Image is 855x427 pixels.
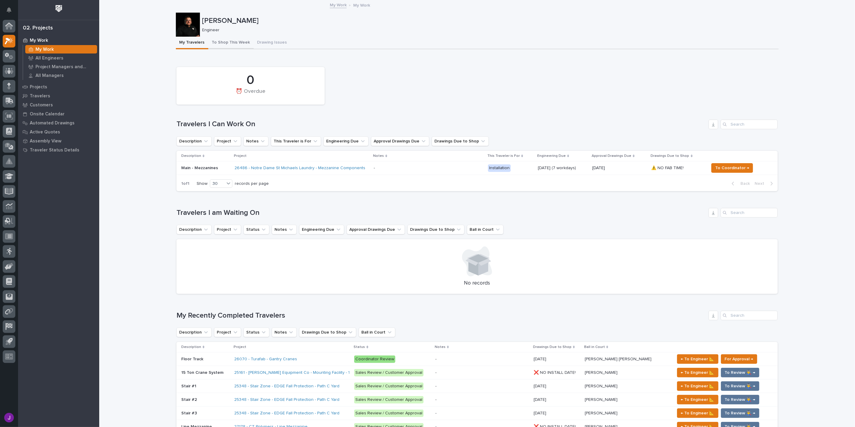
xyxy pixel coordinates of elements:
[721,311,778,320] input: Search
[533,344,572,350] p: Drawings Due to Shop
[234,397,339,402] a: 25348 - Stair Zone - EDGE Fall Protection - Path C Yard
[176,328,212,337] button: Description
[725,369,755,376] span: To Review 👨‍🏭 →
[373,153,384,159] p: Notes
[208,37,254,49] button: To Shop This Week
[187,73,314,88] div: 0
[737,181,750,186] span: Back
[214,136,241,146] button: Project
[299,225,344,234] button: Engineering Due
[585,410,619,416] p: [PERSON_NAME]
[176,407,778,420] tr: Stair #3Stair #3 25348 - Stair Zone - EDGE Fall Protection - Path C Yard Sales Review / Customer ...
[176,209,706,217] h1: Travelers I am Waiting On
[584,344,605,350] p: Ball in Court
[435,384,437,389] div: -
[244,225,269,234] button: Status
[23,45,99,53] a: My Work
[725,383,755,390] span: To Review 👨‍🏭 →
[435,370,437,375] div: -
[176,393,778,407] tr: Stair #2Stair #2 25348 - Stair Zone - EDGE Fall Protection - Path C Yard Sales Review / Customer ...
[234,370,374,375] a: 25161 - [PERSON_NAME] Equipment Co - Mounting Facility - 15 Ton Crane
[721,120,778,129] input: Search
[181,396,198,402] p: Stair #2
[23,54,99,62] a: All Engineers
[354,369,424,377] div: Sales Review / Customer Approval
[176,366,778,380] tr: 15 Ton Crane System15 Ton Crane System 25161 - [PERSON_NAME] Equipment Co - Mounting Facility - 1...
[435,397,437,402] div: -
[234,166,365,171] a: 26486 - Notre Dame St Michaels Laundry - Mezzanine Components
[235,181,269,186] p: records per page
[210,181,225,187] div: 30
[214,328,241,337] button: Project
[651,153,689,159] p: Drawings Due to Shop
[35,64,95,70] p: Project Managers and Engineers
[407,225,464,234] button: Drawings Due to Shop
[725,355,753,363] span: For Approval →
[176,225,212,234] button: Description
[681,383,715,390] span: ← To Engineer 📐
[721,408,759,418] button: To Review 👨‍🏭 →
[347,225,405,234] button: Approval Drawings Due
[725,396,755,403] span: To Review 👨‍🏭 →
[187,88,314,101] div: ⏰ Overdue
[30,111,65,117] p: Onsite Calendar
[35,56,63,61] p: All Engineers
[467,225,504,234] button: Ball in Court
[3,4,15,16] button: Notifications
[18,109,99,118] a: Onsite Calendar
[181,153,201,159] p: Description
[721,208,778,218] input: Search
[353,2,370,8] p: My Work
[721,381,759,391] button: To Review 👨‍🏭 →
[359,328,395,337] button: Ball in Court
[354,344,365,350] p: Status
[18,145,99,154] a: Traveler Status Details
[18,127,99,136] a: Active Quotes
[18,36,99,45] a: My Work
[30,102,53,108] p: Customers
[752,181,778,186] button: Next
[181,344,201,350] p: Description
[18,136,99,145] a: Assembly View
[176,176,194,191] p: 1 of 1
[234,153,247,159] p: Project
[234,357,297,362] a: 26070 - Turafab - Gantry Cranes
[538,166,587,171] p: [DATE] (7 workdays)
[35,47,54,52] p: My Work
[725,410,755,417] span: To Review 👨‍🏭 →
[330,1,347,8] a: My Work
[181,166,230,171] p: Main - Mezzanines
[323,136,369,146] button: Engineering Due
[711,163,753,173] button: To Coordinator →
[18,100,99,109] a: Customers
[30,139,61,144] p: Assembly View
[585,369,619,375] p: [PERSON_NAME]
[254,37,291,49] button: Drawing Issues
[677,408,719,418] button: ← To Engineer 📐
[176,352,778,366] tr: Floor TrackFloor Track 26070 - Turafab - Gantry Cranes Coordinator Review- [DATE][DATE] [PERSON_N...
[592,153,631,159] p: Approval Drawings Due
[299,328,356,337] button: Drawings Due to Shop
[651,164,685,171] p: ⚠️ NO FAB TIME!
[18,82,99,91] a: Projects
[176,311,706,320] h1: My Recently Completed Travelers
[488,164,511,172] div: Installation
[371,136,429,146] button: Approval Drawings Due
[271,136,321,146] button: This Traveler is For
[8,7,15,17] div: Notifications
[354,396,424,404] div: Sales Review / Customer Approval
[272,328,297,337] button: Notes
[23,25,53,32] div: 02. Projects
[30,148,79,153] p: Traveler Status Details
[23,71,99,80] a: All Managers
[354,410,424,417] div: Sales Review / Customer Approval
[715,164,749,172] span: To Coordinator →
[374,166,375,171] div: -
[354,383,424,390] div: Sales Review / Customer Approval
[3,411,15,424] button: users-avatar
[181,355,204,362] p: Floor Track
[354,355,395,363] div: Coordinator Review
[487,153,520,159] p: This Traveler is For
[681,355,715,363] span: ← To Engineer 📐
